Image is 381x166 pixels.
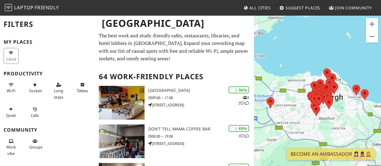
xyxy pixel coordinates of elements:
a: Join Community [326,2,374,13]
h1: [GEOGRAPHIC_DATA] [97,15,253,32]
h3: Community [4,127,92,133]
h3: Productivity [4,71,92,77]
p: [STREET_ADDRESS] [148,141,254,146]
span: Friendly [35,4,59,11]
span: Long stays [54,88,63,99]
span: All Cities [249,5,271,11]
h3: My Places [4,39,92,45]
img: LaptopFriendly [5,4,12,11]
button: Groups [27,136,42,152]
a: LaptopFriendly LaptopFriendly [5,3,59,13]
span: Laptop [14,4,34,11]
span: People working [6,144,16,156]
span: Work-friendly tables [77,88,88,93]
h3: Don't tell Mama Coffee Bar [148,127,254,132]
button: Zoom out [366,30,378,42]
img: Don't tell Mama Coffee Bar [99,124,145,158]
button: Long stays [51,80,66,102]
span: Group tables [29,144,42,150]
h3: [GEOGRAPHIC_DATA] [148,88,254,93]
div: | 96% [229,86,249,93]
span: Video/audio calls [31,113,39,118]
a: All Cities [241,2,273,13]
button: Calls [27,104,42,120]
button: Quiet [4,104,19,120]
button: Tables [75,80,90,96]
button: Zoom in [366,18,378,30]
p: 09:00 – 17:00 [148,95,254,101]
button: Work vibe [4,136,19,158]
span: Power sockets [29,88,43,93]
a: Don't tell Mama Coffee Bar | 89% 11 Don't tell Mama Coffee Bar 08:00 – 19:00 [STREET_ADDRESS] [95,124,254,158]
a: North Fort Cafe | 96% 321 [GEOGRAPHIC_DATA] 09:00 – 17:00 [STREET_ADDRESS] [95,86,254,120]
h2: 64 Work-Friendly Places [99,67,250,86]
span: Quiet [6,113,16,118]
img: North Fort Cafe [99,86,145,120]
span: Suggest Places [286,5,320,11]
p: 1 1 [238,133,249,139]
p: 08:00 – 19:00 [148,133,254,139]
button: Sockets [27,80,42,96]
a: Suggest Places [277,2,323,13]
a: Become an Ambassador 🤵🏻‍♀️🤵🏾‍♂️🤵🏼‍♀️ [287,149,375,160]
span: Stable Wi-Fi [7,88,15,93]
p: The best work and study-friendly cafes, restaurants, libraries, and hotel lobbies in [GEOGRAPHIC_... [99,32,250,63]
p: 3 2 1 [238,95,249,106]
button: Wi-Fi [4,80,19,96]
p: [STREET_ADDRESS] [148,102,254,108]
div: | 89% [229,125,249,132]
h2: Filters [4,15,92,33]
span: Join Community [335,5,372,11]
